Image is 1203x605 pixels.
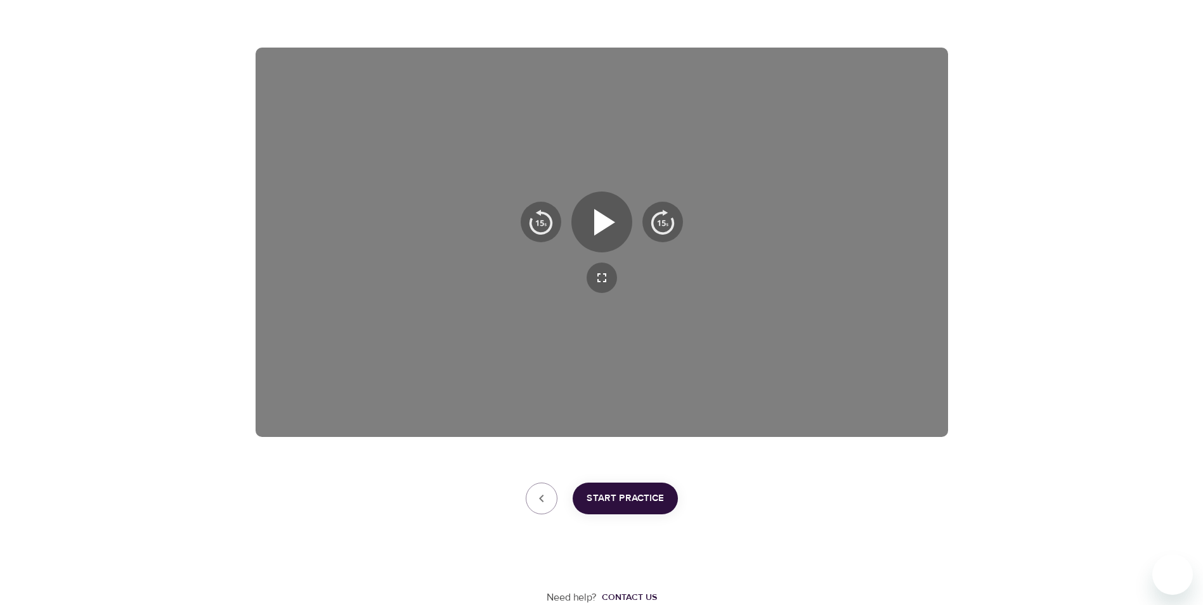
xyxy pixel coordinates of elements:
p: Need help? [547,590,597,605]
div: Contact us [602,591,657,604]
button: Start Practice [573,483,678,514]
span: Start Practice [587,490,664,507]
img: 15s_prev.svg [528,209,554,235]
iframe: Button to launch messaging window [1152,554,1193,595]
a: Contact us [597,591,657,604]
img: 15s_next.svg [650,209,675,235]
